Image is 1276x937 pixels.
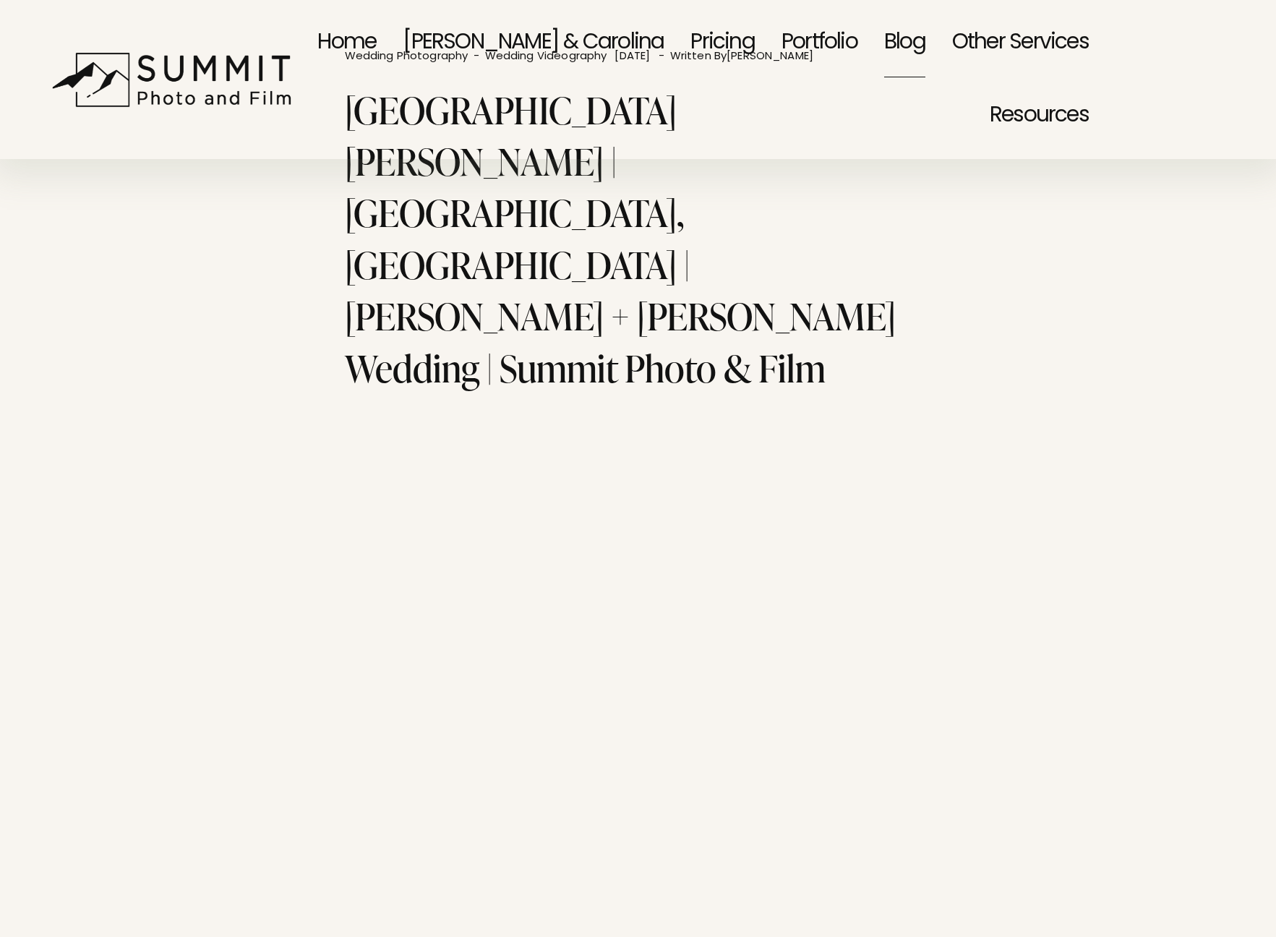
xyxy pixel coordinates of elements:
a: Portfolio [782,7,857,80]
h1: [GEOGRAPHIC_DATA][PERSON_NAME] | [GEOGRAPHIC_DATA], [GEOGRAPHIC_DATA] | [PERSON_NAME] + [PERSON_N... [345,84,932,393]
span: Resources [990,82,1089,150]
img: Summit Photo and Film [51,52,301,108]
a: Home [317,7,376,80]
a: Pricing [690,7,754,80]
span: Other Services [952,9,1089,77]
a: folder dropdown [990,80,1089,153]
a: folder dropdown [952,7,1089,80]
a: [PERSON_NAME] & Carolina [403,7,664,80]
a: Blog [884,7,925,80]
